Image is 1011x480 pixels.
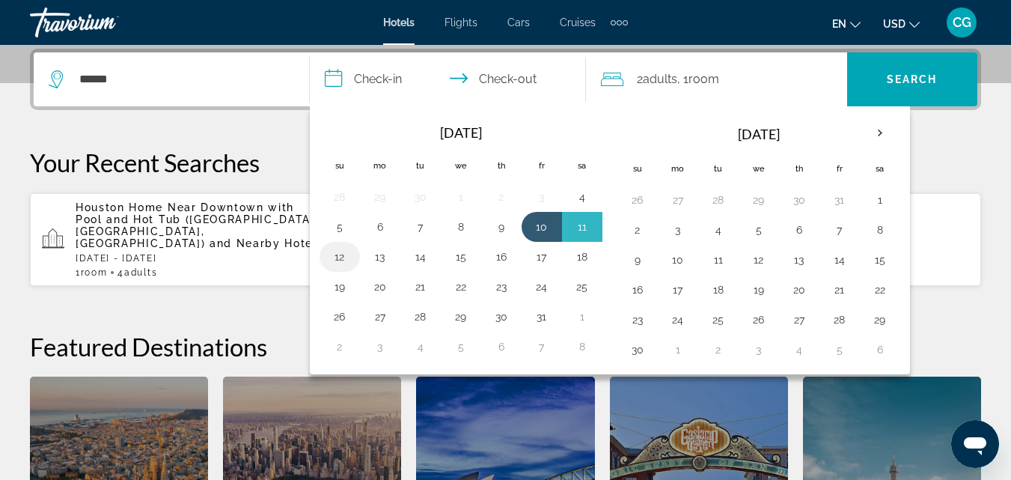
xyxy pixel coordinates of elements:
button: Day 3 [666,219,690,240]
button: Day 3 [530,186,554,207]
button: Day 29 [368,186,392,207]
button: Day 21 [409,276,433,297]
a: Hotels [383,16,415,28]
button: Day 17 [666,279,690,300]
button: Day 10 [666,249,690,270]
button: Day 16 [626,279,650,300]
span: en [832,18,846,30]
button: Day 27 [666,189,690,210]
span: Houston Home Near Downtown with Pool and Hot Tub ([GEOGRAPHIC_DATA], [GEOGRAPHIC_DATA], [GEOGRAPH... [76,201,318,249]
button: Day 29 [747,189,771,210]
p: Your Recent Searches [30,148,981,177]
h2: Featured Destinations [30,332,981,362]
span: Room [81,267,108,278]
table: Right calendar grid [617,116,900,365]
span: Cars [507,16,530,28]
input: Search hotel destination [78,68,287,91]
button: Travelers: 2 adults, 0 children [586,52,847,106]
span: 2 [637,69,677,90]
button: Day 30 [626,339,650,360]
button: Day 24 [666,309,690,330]
button: Day 19 [328,276,352,297]
button: Day 1 [666,339,690,360]
button: Day 28 [706,189,730,210]
button: Select check in and out date [310,52,586,106]
button: Day 20 [787,279,811,300]
button: Day 27 [787,309,811,330]
button: Day 8 [868,219,892,240]
button: Day 11 [570,216,594,237]
button: Day 10 [530,216,554,237]
button: Day 29 [449,306,473,327]
button: Day 13 [787,249,811,270]
button: Day 6 [368,216,392,237]
button: Day 9 [626,249,650,270]
p: [DATE] - [DATE] [76,253,325,264]
button: Day 5 [828,339,852,360]
button: Day 23 [489,276,513,297]
button: Day 5 [747,219,771,240]
button: Day 28 [328,186,352,207]
button: Day 3 [368,336,392,357]
button: Day 24 [530,276,554,297]
span: 1 [76,267,107,278]
button: Day 15 [868,249,892,270]
button: Day 27 [368,306,392,327]
button: Day 21 [828,279,852,300]
button: Day 22 [868,279,892,300]
button: Day 14 [828,249,852,270]
button: Day 5 [328,216,352,237]
button: Day 29 [868,309,892,330]
span: 4 [117,267,157,278]
button: Day 30 [787,189,811,210]
th: [DATE] [360,116,562,149]
button: Day 26 [328,306,352,327]
span: Search [887,73,938,85]
button: Day 7 [828,219,852,240]
button: Day 26 [747,309,771,330]
button: Day 6 [489,336,513,357]
button: Day 2 [706,339,730,360]
span: Adults [643,72,677,86]
button: Day 20 [368,276,392,297]
button: Day 7 [409,216,433,237]
button: Day 14 [409,246,433,267]
button: Day 30 [489,306,513,327]
button: Day 12 [747,249,771,270]
button: Day 17 [530,246,554,267]
button: User Menu [942,7,981,38]
span: Adults [124,267,157,278]
button: Next month [860,116,900,151]
button: Day 2 [489,186,513,207]
button: Day 28 [828,309,852,330]
button: Day 8 [449,216,473,237]
a: Cruises [560,16,596,28]
span: CG [953,15,971,30]
button: Day 2 [626,219,650,240]
button: Day 9 [489,216,513,237]
button: Day 4 [787,339,811,360]
button: Day 8 [570,336,594,357]
button: Day 15 [449,246,473,267]
button: Day 5 [449,336,473,357]
a: Flights [445,16,477,28]
span: Room [688,72,719,86]
button: Day 11 [706,249,730,270]
button: Day 3 [747,339,771,360]
button: Day 12 [328,246,352,267]
button: Change language [832,13,861,34]
button: Day 4 [706,219,730,240]
button: Day 26 [626,189,650,210]
button: Day 19 [747,279,771,300]
button: Day 1 [868,189,892,210]
div: Search widget [34,52,977,106]
button: Day 30 [409,186,433,207]
iframe: Button to launch messaging window [951,420,999,468]
button: Day 18 [706,279,730,300]
button: Day 2 [328,336,352,357]
button: Day 23 [626,309,650,330]
button: Day 4 [570,186,594,207]
span: USD [883,18,905,30]
span: and Nearby Hotels [210,237,324,249]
